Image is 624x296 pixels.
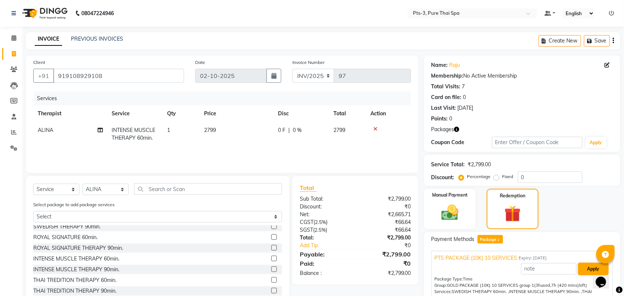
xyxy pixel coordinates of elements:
label: Client [33,59,45,66]
div: No Active Membership [431,72,613,80]
img: logo [19,3,69,24]
button: +91 [33,69,54,83]
div: ₹2,799.00 [355,195,417,203]
input: Search or Scan [134,183,282,195]
div: ( ) [294,226,356,234]
div: Paid: [294,259,356,268]
button: Save [584,35,610,47]
span: 2.5% [315,219,326,225]
div: ₹0 [355,259,417,268]
span: used, left) [447,283,587,288]
img: _gift.svg [499,204,526,224]
th: Action [366,105,411,122]
div: ₹66.64 [355,218,417,226]
div: [DATE] [458,104,474,112]
th: Service [107,105,163,122]
button: Apply [578,263,609,275]
label: Select package to add package services [33,201,115,208]
div: ₹2,799.00 [468,161,491,169]
label: Invoice Number [292,59,325,66]
span: Package Type: [435,276,463,282]
div: ₹0 [366,242,417,249]
label: Date [195,59,205,66]
div: Balance : [294,269,356,277]
div: Points: [431,115,448,123]
div: Card on file: [431,93,462,101]
input: Search by Name/Mobile/Email/Code [53,69,184,83]
div: Net: [294,211,356,218]
div: ROYAL SIGNATURE 60min. [33,234,98,241]
div: 0 [463,93,466,101]
span: INTENSE MUSCLE THERAPY 90min. , [509,289,582,294]
a: Raju [450,61,460,69]
th: Price [200,105,274,122]
span: Group: [435,283,447,288]
div: ROYAL SIGNATURE THERAPY 90min. [33,244,123,252]
div: THAI TREDITION THERAPY 90min. [33,287,116,295]
span: Services: [435,289,452,294]
span: 2 [496,238,501,242]
span: 2799 [204,127,216,133]
span: Package [478,235,503,244]
div: ₹2,799.00 [355,250,417,259]
span: 0 % [293,126,302,134]
div: Name: [431,61,448,69]
span: Packages [431,126,454,133]
div: Services [34,92,417,105]
button: Create New [539,35,581,47]
span: Expiry: [DATE] [519,255,547,261]
div: SWEDISH THERAPY 90min. [33,223,101,231]
div: Discount: [431,174,454,181]
span: Time [463,276,473,282]
label: Fixed [502,173,513,180]
input: note [521,263,577,275]
div: ₹2,665.71 [355,211,417,218]
th: Disc [274,105,329,122]
input: Enter Offer / Coupon Code [492,137,583,148]
label: Manual Payment [432,192,468,198]
span: PTS PACKAGE (10K) 10 SERVICES [435,254,518,262]
span: Payment Methods [431,235,475,243]
th: Total [329,105,366,122]
span: ALINA [38,127,53,133]
a: Add Tip [294,242,366,249]
div: 7 [462,83,465,91]
div: Discount: [294,203,356,211]
div: ( ) [294,218,356,226]
th: Qty [163,105,200,122]
span: (3h [535,283,541,288]
img: _cash.svg [436,203,464,222]
div: Total: [294,234,356,242]
a: PREVIOUS INVOICES [71,35,123,42]
div: ₹66.64 [355,226,417,234]
iframe: chat widget [593,266,617,289]
div: 0 [450,115,452,123]
div: Membership: [431,72,464,80]
div: INTENSE MUSCLE THERAPY 90min. [33,266,119,273]
span: 2.5% [315,227,326,233]
div: Payable: [294,250,356,259]
div: Service Total: [431,161,465,169]
span: SGST [300,227,313,233]
div: ₹0 [355,203,417,211]
span: | [288,126,290,134]
label: Percentage [467,173,491,180]
span: Total [300,184,317,192]
span: SWEDISH THERAPY 60min. , [452,289,509,294]
span: CGST [300,219,313,225]
span: 7h (420 mins) [552,283,579,288]
b: 08047224946 [81,3,114,24]
div: ₹2,799.00 [355,234,417,242]
label: Redemption [500,193,526,199]
div: ₹2,799.00 [355,269,417,277]
a: INVOICE [35,33,62,46]
span: 2799 [333,127,345,133]
div: Last Visit: [431,104,456,112]
span: 0 F [278,126,285,134]
span: INTENSE MUSCLE THERAPY 60min. [112,127,155,141]
div: Coupon Code [431,139,492,146]
div: Total Visits: [431,83,461,91]
button: Apply [586,137,607,148]
th: Therapist [33,105,107,122]
div: Sub Total: [294,195,356,203]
